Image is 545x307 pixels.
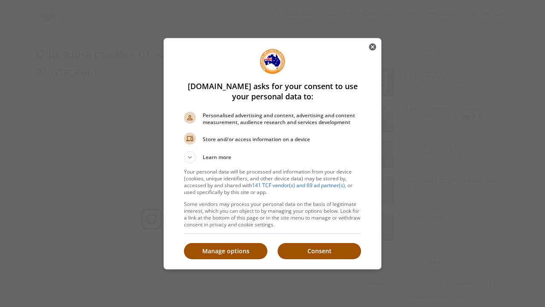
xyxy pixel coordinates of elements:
[184,151,361,163] button: Learn more
[203,136,361,143] span: Store and/or access information on a device
[203,153,231,163] span: Learn more
[184,243,267,259] button: Manage options
[203,112,361,126] span: Personalised advertising and content, advertising and content measurement, audience research and ...
[184,201,361,228] p: Some vendors may process your personal data on the basis of legitimate interest, which you can ob...
[184,247,267,255] p: Manage options
[184,168,361,196] p: Your personal data will be processed and information from your device (cookies, unique identifier...
[260,49,285,74] img: Welcome to emigratetoaustralia.info
[184,81,361,101] h1: [DOMAIN_NAME] asks for your consent to use your personal data to:
[278,243,361,259] button: Consent
[364,38,381,55] button: Close
[252,182,345,189] a: 141 TCF vendor(s) and 69 ad partner(s)
[163,38,381,269] div: emigratetoaustralia.info asks for your consent to use your personal data to:
[278,247,361,255] p: Consent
